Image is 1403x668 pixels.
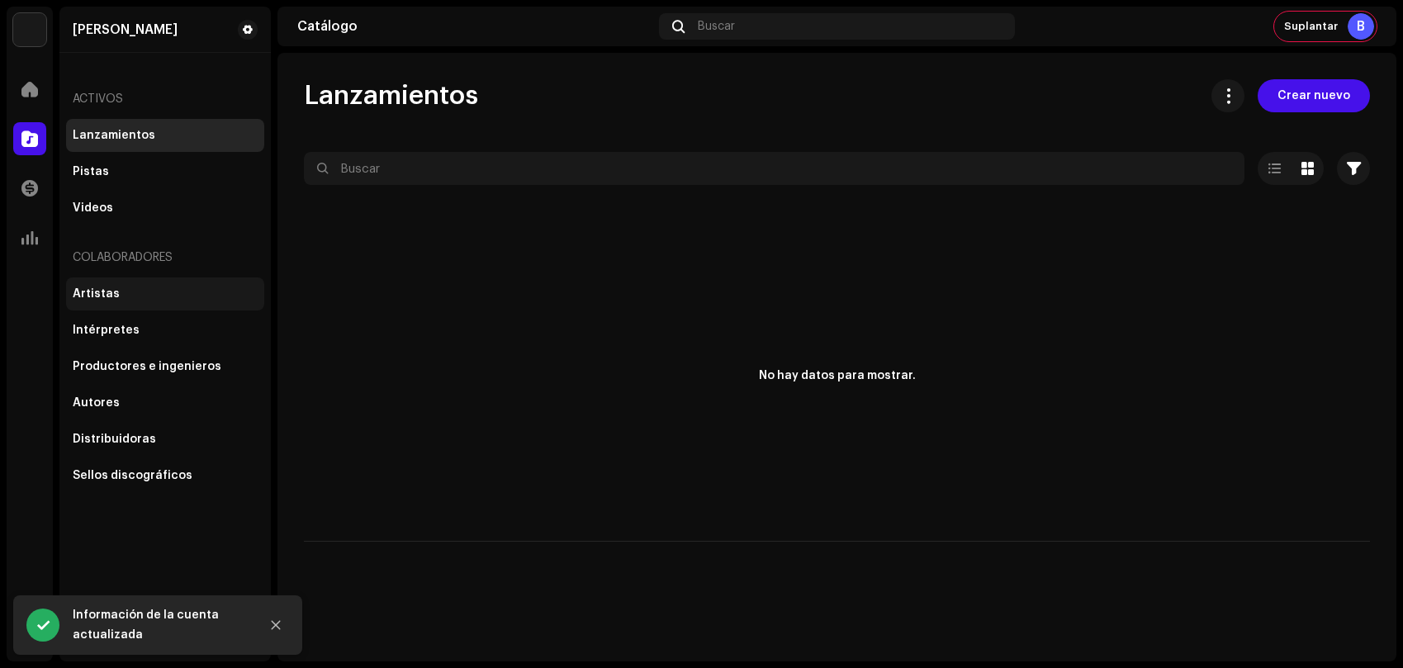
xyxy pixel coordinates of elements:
re-m-nav-item: Intérpretes [66,314,264,347]
re-m-nav-item: Productores e ingenieros [66,350,264,383]
div: Lanzamientos [73,129,155,142]
re-m-nav-item: Sellos discográficos [66,459,264,492]
re-a-nav-header: Activos [66,79,264,119]
button: Close [259,609,292,642]
div: Autores [73,396,120,410]
button: Crear nuevo [1258,79,1370,112]
div: Intérpretes [73,324,140,337]
div: Productores e ingenieros [73,360,221,373]
span: Buscar [698,20,735,33]
div: Catálogo [297,20,652,33]
div: No hay datos para mostrar. [759,367,916,385]
div: Distribuidoras [73,433,156,446]
span: Crear nuevo [1277,79,1350,112]
re-m-nav-item: Pistas [66,155,264,188]
re-m-nav-item: Artistas [66,277,264,310]
div: Información de la cuenta actualizada [73,605,246,645]
input: Buscar [304,152,1244,185]
div: Videos [73,201,113,215]
div: B [1348,13,1374,40]
div: Artistas [73,287,120,301]
div: Andres Betancourt [73,23,178,36]
div: Sellos discográficos [73,469,192,482]
re-m-nav-item: Distribuidoras [66,423,264,456]
re-m-nav-item: Videos [66,192,264,225]
img: 11908429-0a35-4b93-8273-cf50c59ef73e [13,13,46,46]
re-m-nav-item: Lanzamientos [66,119,264,152]
re-a-nav-header: Colaboradores [66,238,264,277]
re-m-nav-item: Autores [66,386,264,419]
span: Suplantar [1284,20,1338,33]
span: Lanzamientos [304,79,478,112]
div: Pistas [73,165,109,178]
